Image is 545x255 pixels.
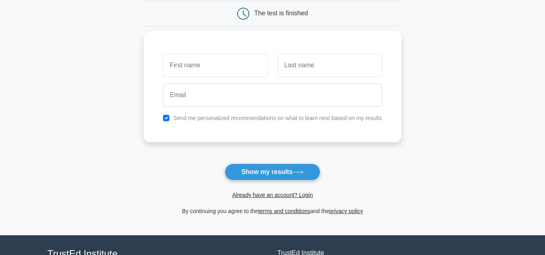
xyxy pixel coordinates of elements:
input: Email [163,83,382,107]
div: The test is finished [254,10,308,17]
a: Already have an account? Login [232,192,313,198]
input: First name [163,54,267,77]
div: By continuing you agree to the and the [139,206,406,216]
label: Send me personalized recommendations on what to learn next based on my results [173,115,382,121]
input: Last name [278,54,382,77]
button: Show my results [225,164,320,180]
a: terms and conditions [258,208,310,214]
a: privacy policy [329,208,363,214]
